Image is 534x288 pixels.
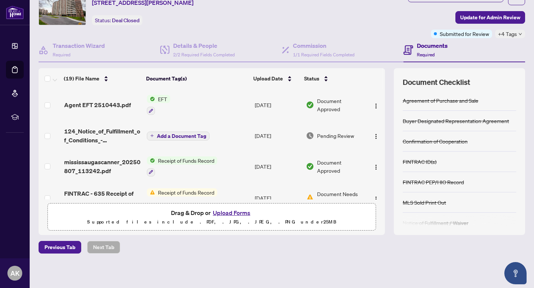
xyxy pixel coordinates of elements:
span: Document Approved [317,97,364,113]
h4: Transaction Wizard [53,41,105,50]
img: logo [6,6,24,19]
span: Document Checklist [403,77,470,87]
span: Drag & Drop or [171,208,253,218]
td: [DATE] [252,89,303,121]
span: Document Needs Work [317,190,364,206]
button: Logo [370,130,382,142]
div: MLS Sold Print Out [403,198,446,206]
button: Next Tab [87,241,120,254]
span: AK [10,268,20,278]
img: Document Status [306,101,314,109]
span: 2/2 Required Fields Completed [173,52,235,57]
img: Logo [373,164,379,170]
span: Drag & Drop orUpload FormsSupported files include .PDF, .JPG, .JPEG, .PNG under25MB [48,203,376,231]
h4: Commission [293,41,355,50]
img: Status Icon [147,156,155,165]
span: Required [53,52,70,57]
span: 124_Notice_of_Fulfillment_of_Conditions_-_Agreement_of_Purchase_and_Sale_-_A_-_PropTx-[PERSON_NAM... [64,127,141,145]
button: Add a Document Tag [147,131,210,140]
span: 1/1 Required Fields Completed [293,52,355,57]
span: Document Approved [317,158,364,175]
th: (19) File Name [61,68,143,89]
img: Document Status [306,162,314,171]
span: +4 Tags [498,30,517,38]
button: Open asap [504,262,527,284]
td: [DATE] [252,121,303,150]
th: Status [301,68,365,89]
div: Confirmation of Cooperation [403,137,468,145]
span: Receipt of Funds Record [155,156,217,165]
th: Upload Date [250,68,301,89]
th: Document Tag(s) [143,68,250,89]
button: Update for Admin Review [455,11,525,24]
div: Buyer Designated Representation Agreement [403,117,509,125]
button: Logo [370,160,382,172]
span: Add a Document Tag [157,133,206,139]
div: FINTRAC PEP/HIO Record [403,178,464,186]
h4: Details & People [173,41,235,50]
span: Pending Review [317,132,354,140]
button: Status IconReceipt of Funds Record [147,188,217,208]
button: Logo [370,192,382,204]
div: FINTRAC ID(s) [403,158,436,166]
span: Deal Closed [112,17,139,24]
span: Required [417,52,435,57]
span: mississaugascanner_20250807_113242.pdf [64,158,141,175]
img: Logo [373,103,379,109]
img: Status Icon [147,188,155,196]
button: Upload Forms [211,208,253,218]
span: (19) File Name [64,75,99,83]
td: [DATE] [252,182,303,214]
p: Supported files include .PDF, .JPG, .JPEG, .PNG under 25 MB [52,218,371,226]
button: Previous Tab [39,241,81,254]
span: Previous Tab [44,241,75,253]
img: Document Status [306,132,314,140]
span: Upload Date [253,75,283,83]
span: down [518,32,522,36]
img: Logo [373,133,379,139]
img: Document Status [306,194,314,202]
span: Status [304,75,319,83]
button: Status IconEFT [147,95,170,115]
span: Update for Admin Review [460,11,520,23]
span: Agent EFT 2510443.pdf [64,100,131,109]
span: EFT [155,95,170,103]
span: FINTRAC - 635 Receipt of Funds Record - PropTx-OREA_[DATE] 12_35_22.pdf [64,189,141,207]
div: Status: [92,15,142,25]
span: plus [150,134,154,138]
button: Logo [370,99,382,111]
td: [DATE] [252,150,303,182]
button: Status IconReceipt of Funds Record [147,156,217,176]
button: Add a Document Tag [147,132,210,140]
span: Submitted for Review [440,30,489,38]
img: Logo [373,196,379,202]
span: Receipt of Funds Record [155,188,217,196]
img: Status Icon [147,95,155,103]
div: Agreement of Purchase and Sale [403,96,478,105]
h4: Documents [417,41,448,50]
